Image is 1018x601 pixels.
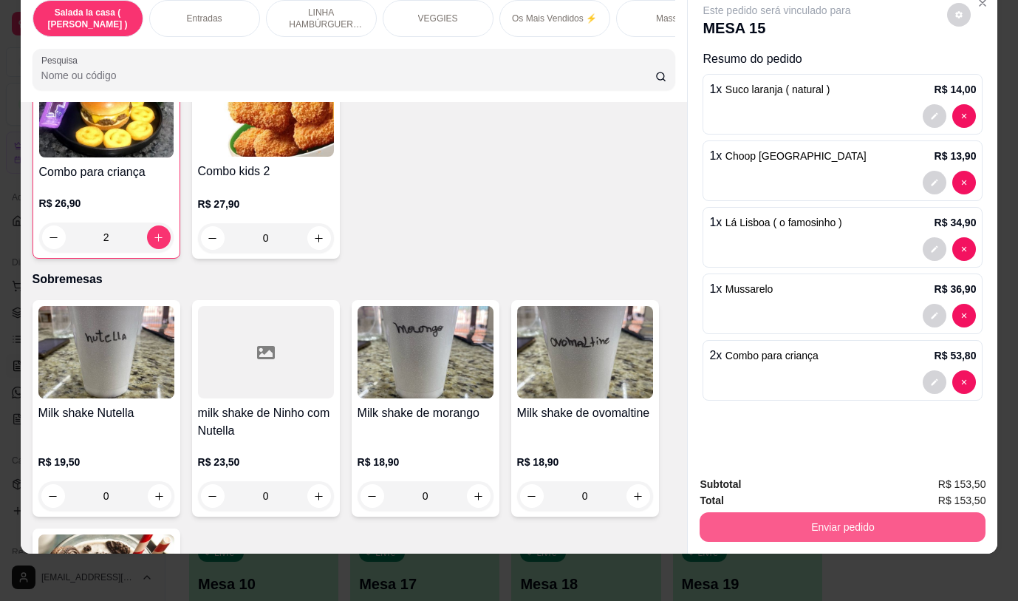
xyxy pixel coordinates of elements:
[700,512,985,542] button: Enviar pedido
[358,404,493,422] h4: Milk shake de morango
[703,18,850,38] p: MESA 15
[725,217,842,228] span: Lá Lisboa ( o famosinho )
[725,150,867,162] span: Choop [GEOGRAPHIC_DATA]
[656,13,686,24] p: Massas
[201,226,225,250] button: decrease-product-quantity
[938,492,986,509] span: R$ 153,50
[198,163,334,180] h4: Combo kids 2
[148,484,171,508] button: increase-product-quantity
[923,171,946,194] button: decrease-product-quantity
[952,171,976,194] button: decrease-product-quantity
[38,306,174,398] img: product-image
[38,455,174,469] p: R$ 19,50
[935,215,977,230] p: R$ 34,90
[947,3,971,27] button: decrease-product-quantity
[307,226,331,250] button: increase-product-quantity
[467,484,491,508] button: increase-product-quantity
[198,64,334,157] img: product-image
[935,149,977,163] p: R$ 13,90
[517,455,653,469] p: R$ 18,90
[41,484,65,508] button: decrease-product-quantity
[45,7,131,30] p: Salada la casa ( [PERSON_NAME] )
[147,225,171,249] button: increase-product-quantity
[33,271,676,288] p: Sobremesas
[703,3,850,18] p: Este pedido será vinculado para
[517,306,653,398] img: product-image
[923,370,946,394] button: decrease-product-quantity
[935,348,977,363] p: R$ 53,80
[520,484,544,508] button: decrease-product-quantity
[709,214,841,231] p: 1 x
[952,104,976,128] button: decrease-product-quantity
[709,81,830,98] p: 1 x
[41,54,83,67] label: Pesquisa
[39,163,174,181] h4: Combo para criança
[952,237,976,261] button: decrease-product-quantity
[626,484,650,508] button: increase-product-quantity
[361,484,384,508] button: decrease-product-quantity
[923,237,946,261] button: decrease-product-quantity
[39,65,174,157] img: product-image
[709,147,866,165] p: 1 x
[41,68,655,83] input: Pesquisa
[201,484,225,508] button: decrease-product-quantity
[358,306,493,398] img: product-image
[418,13,458,24] p: VEGGIES
[923,304,946,327] button: decrease-product-quantity
[358,455,493,469] p: R$ 18,90
[307,484,331,508] button: increase-product-quantity
[952,304,976,327] button: decrease-product-quantity
[198,404,334,440] h4: milk shake de Ninho com Nutella
[700,495,723,506] strong: Total
[923,104,946,128] button: decrease-product-quantity
[512,13,597,24] p: Os Mais Vendidos ⚡️
[709,347,818,364] p: 2 x
[725,283,773,295] span: Mussarelo
[39,196,174,211] p: R$ 26,90
[725,350,819,361] span: Combo para criança
[279,7,364,30] p: LINHA HAMBÚRGUER ANGUS
[709,280,773,298] p: 1 x
[38,404,174,422] h4: Milk shake Nutella
[935,282,977,296] p: R$ 36,90
[700,478,741,490] strong: Subtotal
[187,13,222,24] p: Entradas
[935,82,977,97] p: R$ 14,00
[725,84,830,95] span: Suco laranja ( natural )
[198,197,334,211] p: R$ 27,90
[198,455,334,469] p: R$ 23,50
[517,404,653,422] h4: Milk shake de ovomaltine
[938,476,986,492] span: R$ 153,50
[42,225,66,249] button: decrease-product-quantity
[952,370,976,394] button: decrease-product-quantity
[703,50,983,68] p: Resumo do pedido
